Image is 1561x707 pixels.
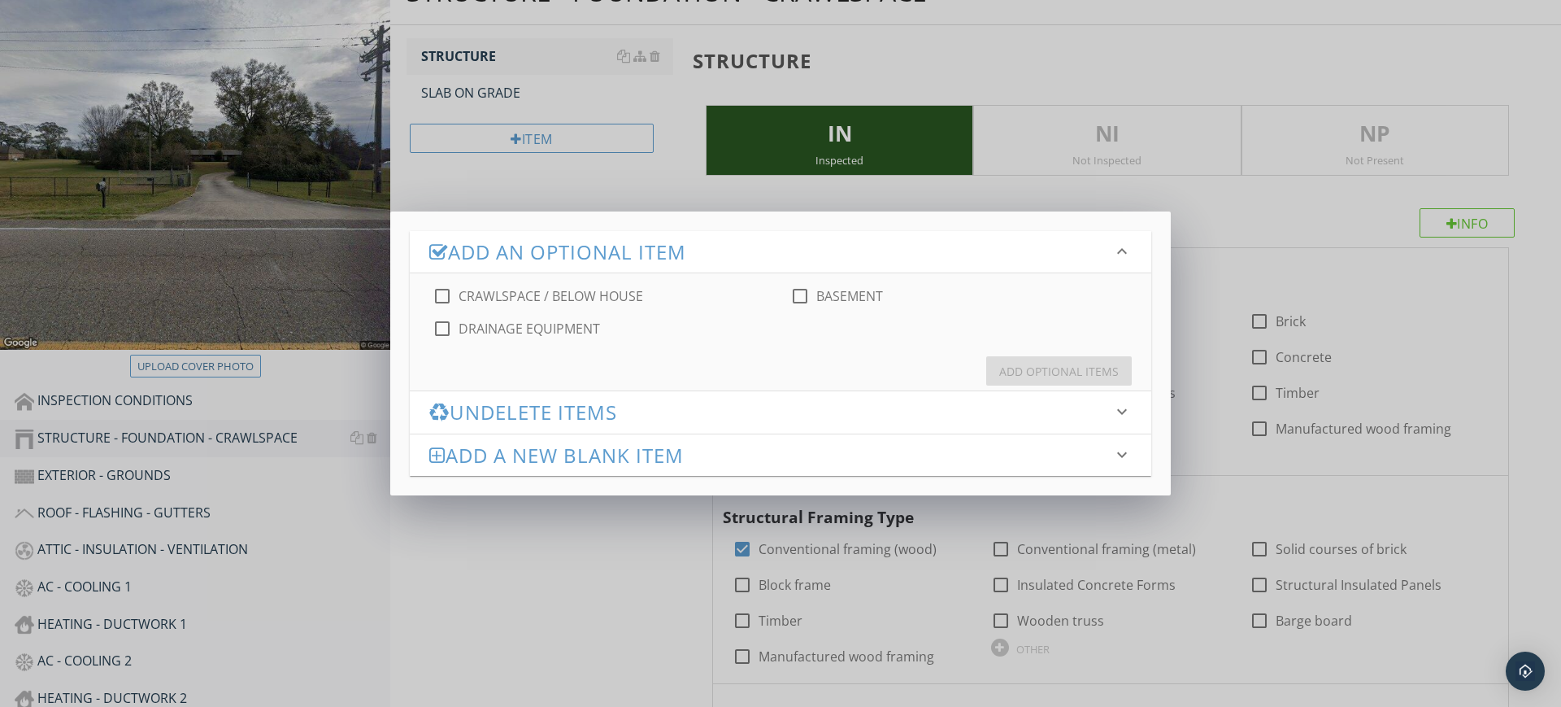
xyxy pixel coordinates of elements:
[1112,445,1132,465] i: keyboard_arrow_down
[1506,652,1545,691] div: Open Intercom Messenger
[429,241,1112,263] h3: Add an Optional Item
[459,288,643,304] label: CRAWLSPACE / BELOW HOUSE
[816,288,883,304] label: BASEMENT
[1112,242,1132,261] i: keyboard_arrow_down
[429,401,1112,423] h3: Undelete Items
[429,444,1112,466] h3: Add a new Blank Item
[459,321,600,337] label: DRAINAGE EQUIPMENT
[1112,402,1132,421] i: keyboard_arrow_down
